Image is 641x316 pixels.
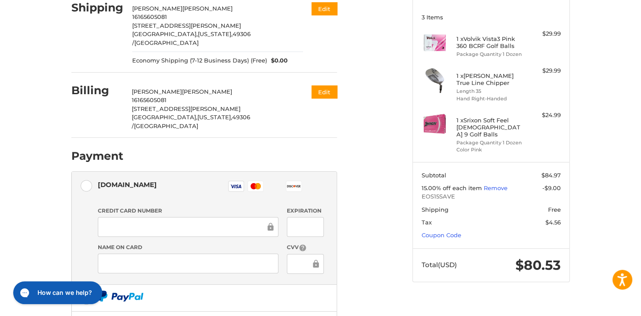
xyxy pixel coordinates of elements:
[9,278,104,307] iframe: Gorgias live chat messenger
[132,30,198,37] span: [GEOGRAPHIC_DATA],
[132,22,241,29] span: [STREET_ADDRESS][PERSON_NAME]
[545,219,561,226] span: $4.56
[311,85,337,98] button: Edit
[526,66,561,75] div: $29.99
[98,243,278,251] label: Name on Card
[287,207,323,215] label: Expiration
[526,111,561,120] div: $24.99
[456,72,524,87] h4: 1 x [PERSON_NAME] True Line Chipper
[182,88,232,95] span: [PERSON_NAME]
[71,149,123,163] h2: Payment
[98,290,144,301] img: PayPal icon
[422,14,561,21] h3: 3 Items
[456,88,524,95] li: Length 35
[422,219,432,226] span: Tax
[134,122,198,129] span: [GEOGRAPHIC_DATA]
[541,172,561,179] span: $84.97
[456,146,524,154] li: Color Pink
[132,56,267,65] span: Economy Shipping (7-12 Business Days) (Free)
[98,207,278,215] label: Credit Card Number
[484,184,508,191] a: Remove
[98,177,157,192] div: [DOMAIN_NAME]
[456,95,524,103] li: Hand Right-Handed
[456,139,524,147] li: Package Quantity 1 Dozen
[132,5,182,12] span: [PERSON_NAME]
[132,88,182,95] span: [PERSON_NAME]
[132,13,167,20] span: 16165605081
[422,206,448,213] span: Shipping
[132,114,197,121] span: [GEOGRAPHIC_DATA],
[456,51,524,58] li: Package Quantity 1 Dozen
[311,2,337,15] button: Edit
[548,206,561,213] span: Free
[456,117,524,138] h4: 1 x Srixon Soft Feel [DEMOGRAPHIC_DATA] 9 Golf Balls
[197,114,232,121] span: [US_STATE],
[542,184,561,191] span: -$9.00
[71,1,123,15] h2: Shipping
[287,243,323,252] label: CVV
[134,39,199,46] span: [GEOGRAPHIC_DATA]
[132,96,167,103] span: 16165605081
[422,172,446,179] span: Subtotal
[456,35,524,50] h4: 1 x Volvik Vista3 Pink 360 BCRF Golf Balls
[422,192,561,201] span: EOS15SAVE
[71,84,123,97] h2: Billing
[132,114,250,129] span: 49306 /
[132,30,251,46] span: 49306 /
[132,105,241,112] span: [STREET_ADDRESS][PERSON_NAME]
[422,261,457,269] span: Total (USD)
[526,29,561,38] div: $29.99
[515,257,561,273] span: $80.53
[182,5,233,12] span: [PERSON_NAME]
[267,56,288,65] span: $0.00
[422,184,484,191] span: 15.00% off each item
[422,231,461,239] a: Coupon Code
[198,30,233,37] span: [US_STATE],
